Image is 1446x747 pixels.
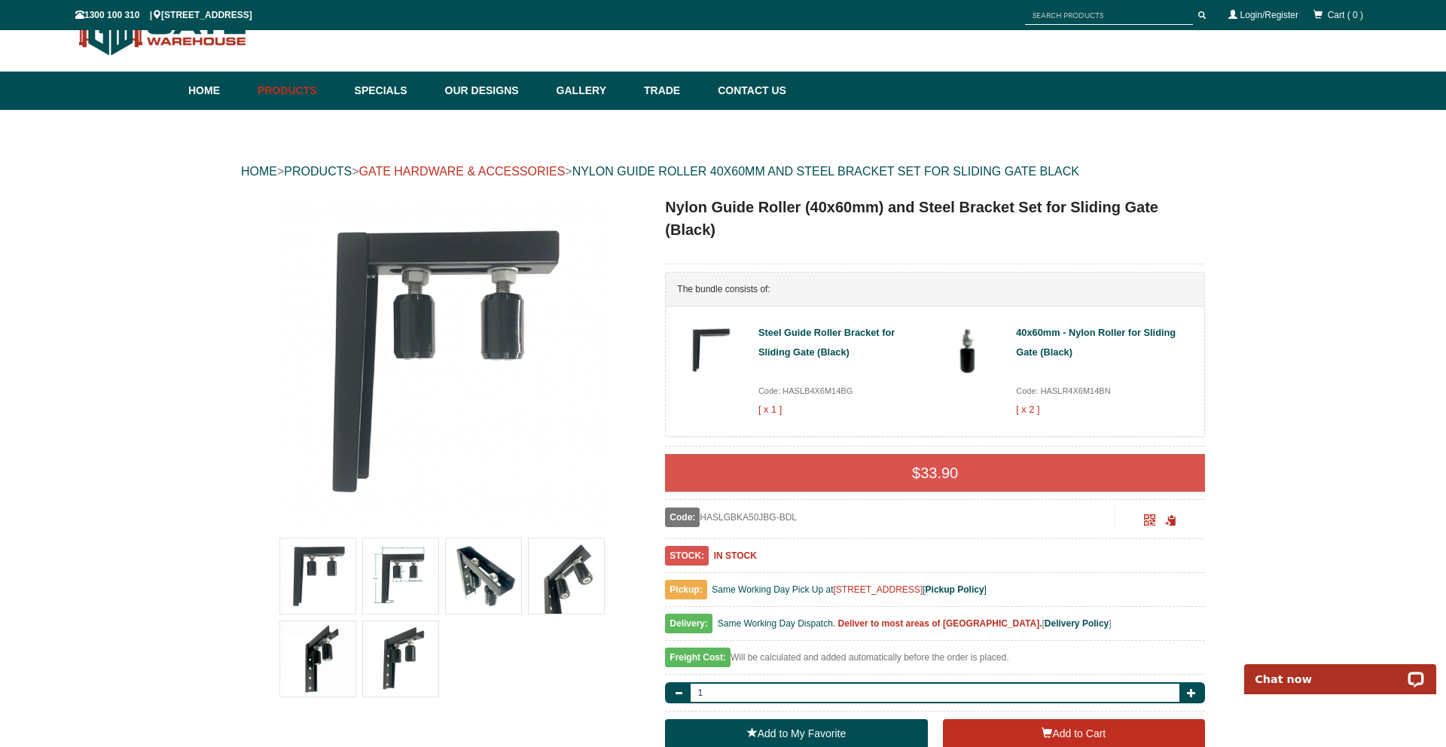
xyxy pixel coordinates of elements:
[1025,6,1193,25] input: SEARCH PRODUCTS
[358,165,565,178] a: GATE HARDWARE & ACCESSORIES
[718,618,836,629] span: Same Working Day Dispatch.
[920,465,958,481] span: 33.90
[188,72,250,110] a: Home
[446,538,521,614] img: Nylon Guide Roller (40x60mm) and Steel Bracket Set for Sliding Gate (Black)
[665,546,709,566] span: STOCK:
[1045,618,1109,629] a: Delivery Policy
[665,648,731,667] span: Freight Cost:
[666,273,1204,306] div: The bundle consists of:
[665,614,712,633] span: Delivery:
[665,508,700,527] span: Code:
[280,621,355,697] img: Nylon Guide Roller (40x60mm) and Steel Bracket Set for Sliding Gate (Black)
[572,165,1079,178] a: NYLON GUIDE ROLLER 40X60MM AND STEEL BRACKET SET FOR SLIDING GATE BLACK
[529,538,604,614] img: Nylon Guide Roller (40x60mm) and Steel Bracket Set for Sliding Gate (Black)
[1016,386,1110,395] span: Code: HASLR4X6M14BN
[438,72,549,110] a: Our Designs
[665,508,1115,527] div: HASLGBKA50JBG-BDL
[549,72,636,110] a: Gallery
[1240,10,1298,20] a: Login/Register
[838,618,1042,629] b: Deliver to most areas of [GEOGRAPHIC_DATA].
[363,621,438,697] img: Nylon Guide Roller (40x60mm) and Steel Bracket Set for Sliding Gate (Black)
[665,648,1205,675] div: Will be calculated and added automatically before the order is placed.
[1328,10,1363,20] span: Cart ( 0 )
[665,580,706,599] span: Pickup:
[1165,515,1176,526] span: Click to copy the URL
[636,72,710,110] a: Trade
[758,404,782,415] strong: [ x 1 ]
[280,538,355,614] img: Nylon Guide Roller (40x60mm) and Steel Bracket Set for Sliding Gate (Black)
[363,538,438,614] img: Nylon Guide Roller (40x60mm) and Steel Bracket Set for Sliding Gate (Black)
[758,386,853,395] span: Code: HASLB4X6M14BG
[712,584,987,595] span: Same Working Day Pick Up at [ ]
[1234,647,1446,694] iframe: LiveChat chat widget
[682,323,737,377] img: steel-guide-roller-bracket-for-sliding-gate-black-202410117436-uug_thumb_small.jpg
[284,165,352,178] a: PRODUCTS
[834,584,923,595] a: [STREET_ADDRESS]
[276,196,608,527] img: Nylon Guide Roller (40x60mm) and Steel Bracket Set for Sliding Gate (Black) - - Gate Warehouse
[241,148,1205,196] div: > > >
[714,550,757,561] b: IN STOCK
[75,10,252,20] span: 1300 100 310 | [STREET_ADDRESS]
[1144,517,1155,527] a: Click to enlarge and scan to share.
[347,72,438,110] a: Specials
[941,323,995,377] img: 40x60mm-nylon-roller-for-sliding-gate-black-20231117212250-gom_thumb_small.jpg
[241,165,277,178] a: HOME
[1016,404,1039,415] strong: [ x 2 ]
[250,72,347,110] a: Products
[1016,327,1176,358] a: 40x60mm - Nylon Roller for Sliding Gate (Black)
[710,72,786,110] a: Contact Us
[665,196,1205,241] h1: Nylon Guide Roller (40x60mm) and Steel Bracket Set for Sliding Gate (Black)
[665,614,1205,641] div: [ ]
[758,327,895,358] a: Steel Guide Roller Bracket for Sliding Gate (Black)
[926,584,984,595] a: Pickup Policy
[665,454,1205,492] div: $
[243,196,641,527] a: Nylon Guide Roller (40x60mm) and Steel Bracket Set for Sliding Gate (Black) - - Gate Warehouse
